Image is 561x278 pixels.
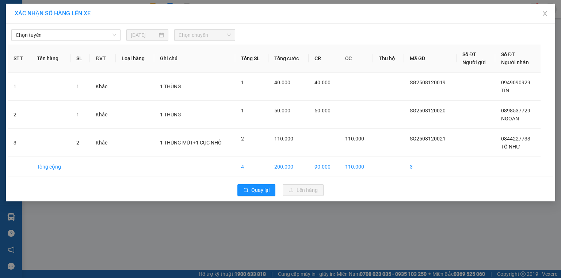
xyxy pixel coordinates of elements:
[462,59,486,65] span: Người gửi
[268,45,308,73] th: Tổng cước
[160,140,222,146] span: 1 THÙNG MÚT+1 CỤC NHỎ
[16,30,116,40] span: Chọn tuyến
[15,10,91,17] span: XÁC NHẬN SỐ HÀNG LÊN XE
[373,45,404,73] th: Thu hộ
[131,31,157,39] input: 12/08/2025
[31,157,70,177] td: Tổng cộng
[501,51,515,57] span: Số ĐT
[501,144,520,150] span: TỐ NHƯ
[283,184,324,196] button: uploadLên hàng
[339,157,373,177] td: 110.000
[404,157,457,177] td: 3
[76,140,79,146] span: 2
[501,108,530,113] span: 0898537729
[309,45,339,73] th: CR
[410,80,446,85] span: SG2508120019
[462,51,476,57] span: Số ĐT
[116,45,154,73] th: Loại hàng
[8,129,31,157] td: 3
[90,45,116,73] th: ĐVT
[235,45,269,73] th: Tổng SL
[339,45,373,73] th: CC
[274,136,293,142] span: 110.000
[404,45,457,73] th: Mã GD
[237,184,275,196] button: rollbackQuay lại
[243,188,248,193] span: rollback
[251,186,270,194] span: Quay lại
[501,136,530,142] span: 0844227733
[8,45,31,73] th: STT
[274,108,290,113] span: 50.000
[90,101,116,129] td: Khác
[76,84,79,89] span: 1
[8,101,31,129] td: 2
[501,88,509,93] span: TÍN
[410,108,446,113] span: SG2508120020
[501,116,519,121] span: NGOAN
[90,129,116,157] td: Khác
[501,59,529,65] span: Người nhận
[241,136,244,142] span: 2
[345,136,364,142] span: 110.000
[268,157,308,177] td: 200.000
[241,80,244,85] span: 1
[90,73,116,101] td: Khác
[154,45,235,73] th: Ghi chú
[410,136,446,142] span: SG2508120021
[76,112,79,117] span: 1
[542,11,548,16] span: close
[274,80,290,85] span: 40.000
[241,108,244,113] span: 1
[235,157,269,177] td: 4
[535,4,555,24] button: Close
[314,108,331,113] span: 50.000
[8,73,31,101] td: 1
[160,84,181,89] span: 1 THÙNG
[160,112,181,117] span: 1 THÙNG
[70,45,90,73] th: SL
[314,80,331,85] span: 40.000
[309,157,339,177] td: 90.000
[179,30,231,40] span: Chọn chuyến
[31,45,70,73] th: Tên hàng
[501,80,530,85] span: 0949090929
